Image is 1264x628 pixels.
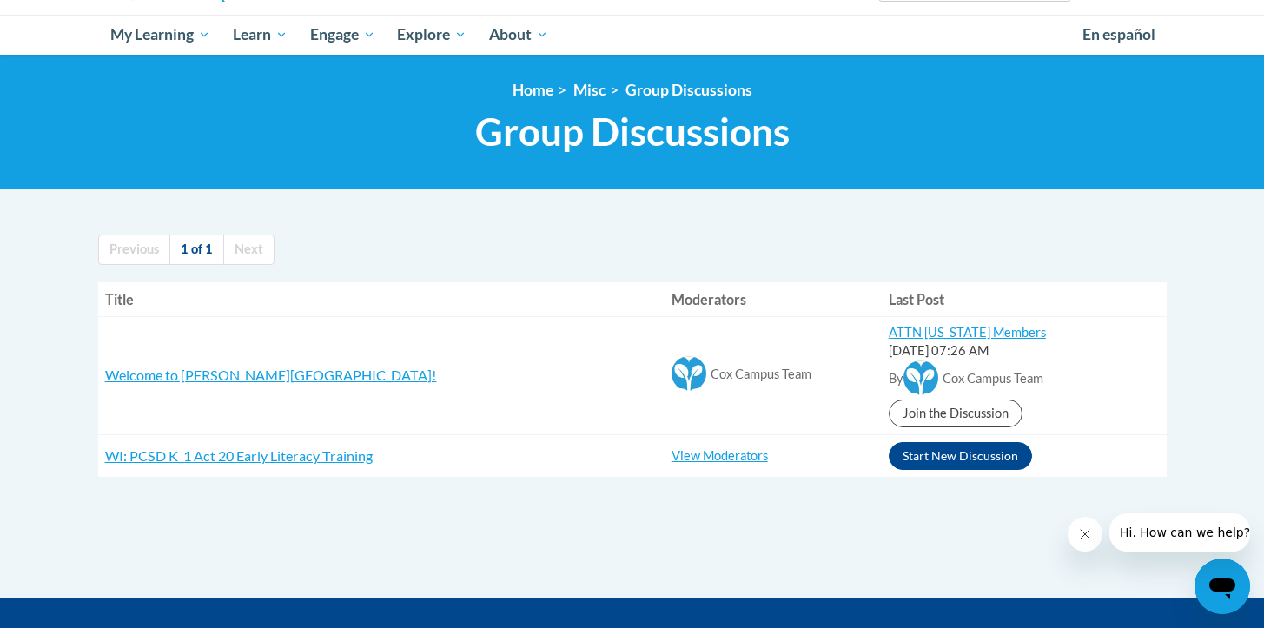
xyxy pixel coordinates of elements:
[222,15,299,55] a: Learn
[1195,559,1250,614] iframe: Button to launch messaging window
[943,371,1043,386] span: Cox Campus Team
[223,235,275,265] a: Next
[110,24,210,45] span: My Learning
[397,24,467,45] span: Explore
[672,448,768,463] a: View Moderators
[233,24,288,45] span: Learn
[672,356,706,391] img: Cox Campus Team
[573,81,606,99] span: Misc
[98,235,1167,265] nav: Page navigation col-md-12
[1068,517,1102,552] iframe: Close message
[98,235,170,265] a: Previous
[105,291,134,307] span: Title
[85,15,1180,55] div: Main menu
[299,15,387,55] a: Engage
[889,442,1032,470] button: Start New Discussion
[1071,17,1167,53] a: En español
[889,400,1022,427] a: Join the Discussion
[1082,25,1155,43] span: En español
[1109,513,1250,552] iframe: Message from company
[105,367,437,383] a: Welcome to [PERSON_NAME][GEOGRAPHIC_DATA]!
[625,81,752,99] a: Group Discussions
[889,342,1160,360] div: [DATE] 07:26 AM
[489,24,548,45] span: About
[478,15,559,55] a: About
[903,360,938,395] img: Cox Campus Team
[475,109,790,155] span: Group Discussions
[672,291,746,307] span: Moderators
[513,81,553,99] a: Home
[310,24,375,45] span: Engage
[105,447,373,464] a: WI: PCSD K_1 Act 20 Early Literacy Training
[711,367,811,381] span: Cox Campus Team
[169,235,224,265] a: 1 of 1
[889,371,903,386] span: By
[386,15,478,55] a: Explore
[889,291,944,307] span: Last Post
[889,325,1046,340] a: ATTN [US_STATE] Members
[100,15,222,55] a: My Learning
